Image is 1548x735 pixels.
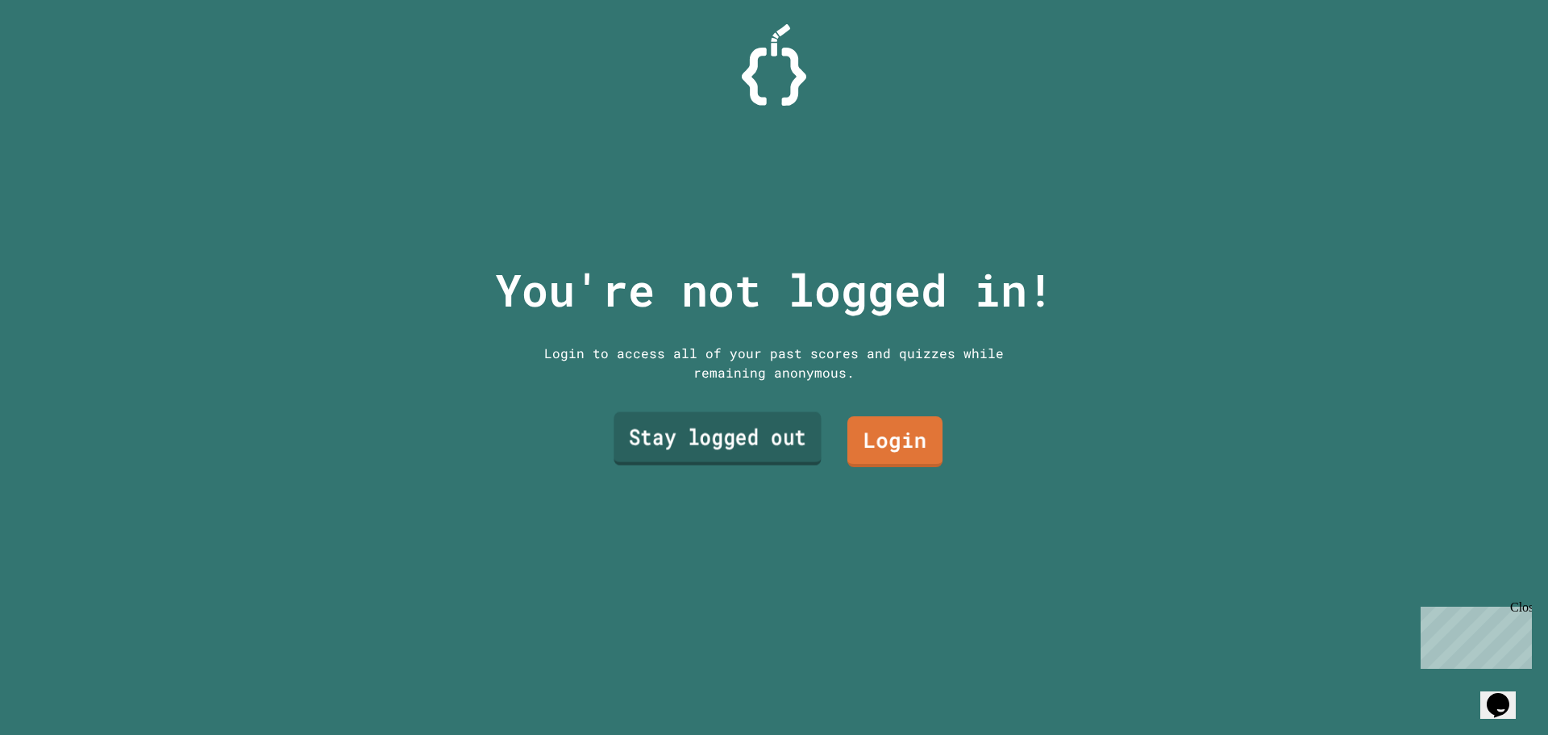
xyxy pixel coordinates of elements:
a: Login [847,416,943,467]
iframe: chat widget [1480,670,1532,719]
iframe: chat widget [1414,600,1532,669]
img: Logo.svg [742,24,806,106]
div: Chat with us now!Close [6,6,111,102]
div: Login to access all of your past scores and quizzes while remaining anonymous. [532,344,1016,382]
p: You're not logged in! [495,257,1054,324]
a: Stay logged out [614,412,821,466]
